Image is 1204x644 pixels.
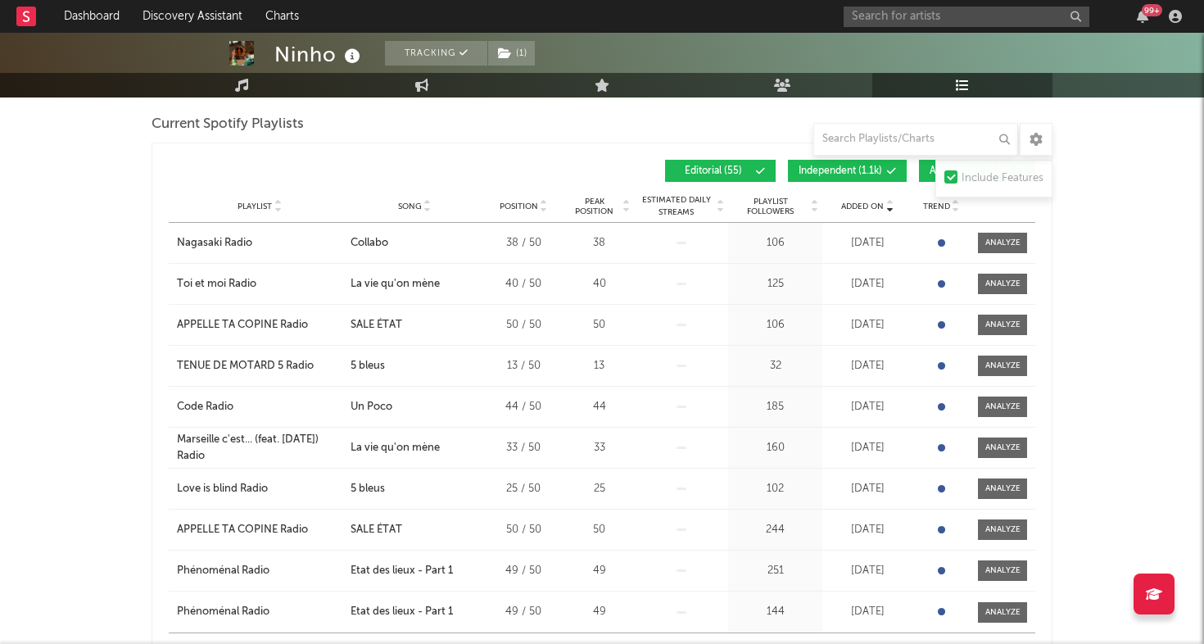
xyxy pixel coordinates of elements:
div: SALE ÉTAT [351,522,402,538]
div: 38 / 50 [487,235,560,252]
div: 13 / 50 [487,358,560,374]
div: 25 / 50 [487,481,560,497]
input: Search for artists [844,7,1089,27]
div: Nagasaki Radio [177,235,252,252]
input: Search Playlists/Charts [813,123,1018,156]
div: 185 [732,399,818,415]
div: 5 bleus [351,481,385,497]
div: 33 [568,440,630,456]
div: 251 [732,563,818,579]
div: 33 / 50 [487,440,560,456]
div: Un Poco [351,399,392,415]
a: TENUE DE MOTARD 5 Radio [177,358,342,374]
div: 32 [732,358,818,374]
span: Position [500,202,538,211]
span: ( 1 ) [487,41,536,66]
div: Include Features [962,169,1043,188]
button: Independent(1.1k) [788,160,907,182]
div: [DATE] [826,358,908,374]
div: 106 [732,235,818,252]
span: Peak Position [568,197,620,216]
div: 144 [732,604,818,620]
div: 106 [732,317,818,333]
div: Phénoménal Radio [177,604,269,620]
div: Code Radio [177,399,233,415]
div: [DATE] [826,563,908,579]
div: 49 [568,604,630,620]
div: 125 [732,276,818,293]
div: 50 [568,317,630,333]
div: Toi et moi Radio [177,276,256,293]
a: Love is blind Radio [177,481,342,497]
button: Tracking [385,41,487,66]
span: Trend [923,202,950,211]
div: 44 / 50 [487,399,560,415]
span: Added On [841,202,884,211]
span: Independent ( 1.1k ) [799,166,882,176]
div: La vie qu'on mène [351,440,440,456]
div: [DATE] [826,481,908,497]
div: 49 / 50 [487,563,560,579]
div: Phénoménal Radio [177,563,269,579]
a: Phénoménal Radio [177,563,342,579]
span: Song [398,202,422,211]
div: 50 [568,522,630,538]
div: 5 bleus [351,358,385,374]
div: 160 [732,440,818,456]
div: [DATE] [826,522,908,538]
div: 40 / 50 [487,276,560,293]
div: [DATE] [826,235,908,252]
button: Algorithmic(3.6k) [919,160,1035,182]
div: 244 [732,522,818,538]
div: Etat des lieux - Part 1 [351,604,453,620]
span: Algorithmic ( 3.6k ) [930,166,1011,176]
button: (1) [488,41,535,66]
div: Etat des lieux - Part 1 [351,563,453,579]
div: 44 [568,399,630,415]
a: Toi et moi Radio [177,276,342,293]
span: Playlist [238,202,272,211]
a: Phénoménal Radio [177,604,342,620]
div: La vie qu'on mène [351,276,440,293]
a: Marseille c'est... (feat. [DATE]) Radio [177,432,342,464]
div: 50 / 50 [487,522,560,538]
div: 99 + [1142,4,1162,16]
div: [DATE] [826,317,908,333]
div: 38 [568,235,630,252]
a: Nagasaki Radio [177,235,342,252]
a: Code Radio [177,399,342,415]
div: SALE ÉTAT [351,317,402,333]
div: 40 [568,276,630,293]
div: 49 [568,563,630,579]
span: Playlist Followers [732,197,808,216]
span: Current Spotify Playlists [152,115,304,134]
a: APPELLE TA COPINE Radio [177,317,342,333]
div: Collabo [351,235,388,252]
span: Estimated Daily Streams [638,194,714,219]
div: Love is blind Radio [177,481,268,497]
div: [DATE] [826,604,908,620]
div: [DATE] [826,440,908,456]
div: APPELLE TA COPINE Radio [177,317,308,333]
a: APPELLE TA COPINE Radio [177,522,342,538]
div: [DATE] [826,399,908,415]
div: APPELLE TA COPINE Radio [177,522,308,538]
div: 25 [568,481,630,497]
div: TENUE DE MOTARD 5 Radio [177,358,314,374]
div: 13 [568,358,630,374]
button: 99+ [1137,10,1148,23]
div: 50 / 50 [487,317,560,333]
div: 102 [732,481,818,497]
div: Ninho [274,41,364,68]
div: [DATE] [826,276,908,293]
div: 49 / 50 [487,604,560,620]
button: Editorial(55) [665,160,776,182]
span: Editorial ( 55 ) [676,166,751,176]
